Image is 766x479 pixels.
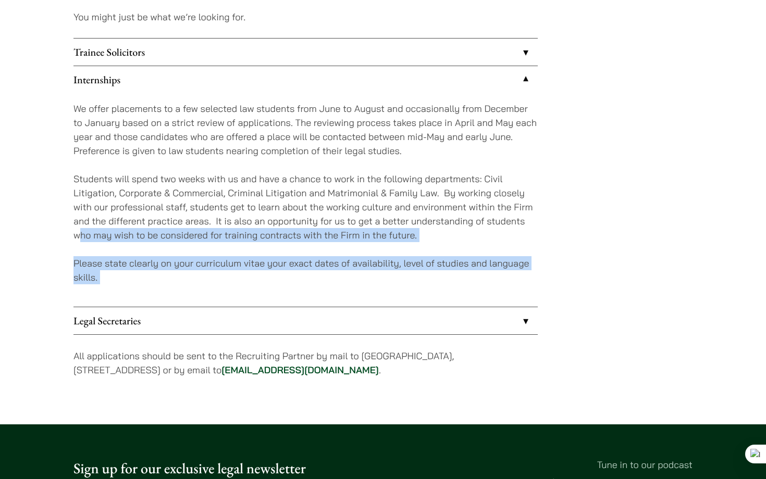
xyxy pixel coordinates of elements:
[73,66,538,93] a: Internships
[221,364,379,376] a: [EMAIL_ADDRESS][DOMAIN_NAME]
[73,256,538,284] p: Please state clearly on your curriculum vitae your exact dates of availability, level of studies ...
[73,307,538,334] a: Legal Secretaries
[73,10,538,24] p: You might just be what we’re looking for.
[73,102,538,158] p: We offer placements to a few selected law students from June to August and occasionally from Dece...
[73,172,538,242] p: Students will spend two weeks with us and have a chance to work in the following departments: Civ...
[73,93,538,307] div: Internships
[73,39,538,66] a: Trainee Solicitors
[73,349,538,377] p: All applications should be sent to the Recruiting Partner by mail to [GEOGRAPHIC_DATA], [STREET_A...
[391,458,693,472] p: Tune in to our podcast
